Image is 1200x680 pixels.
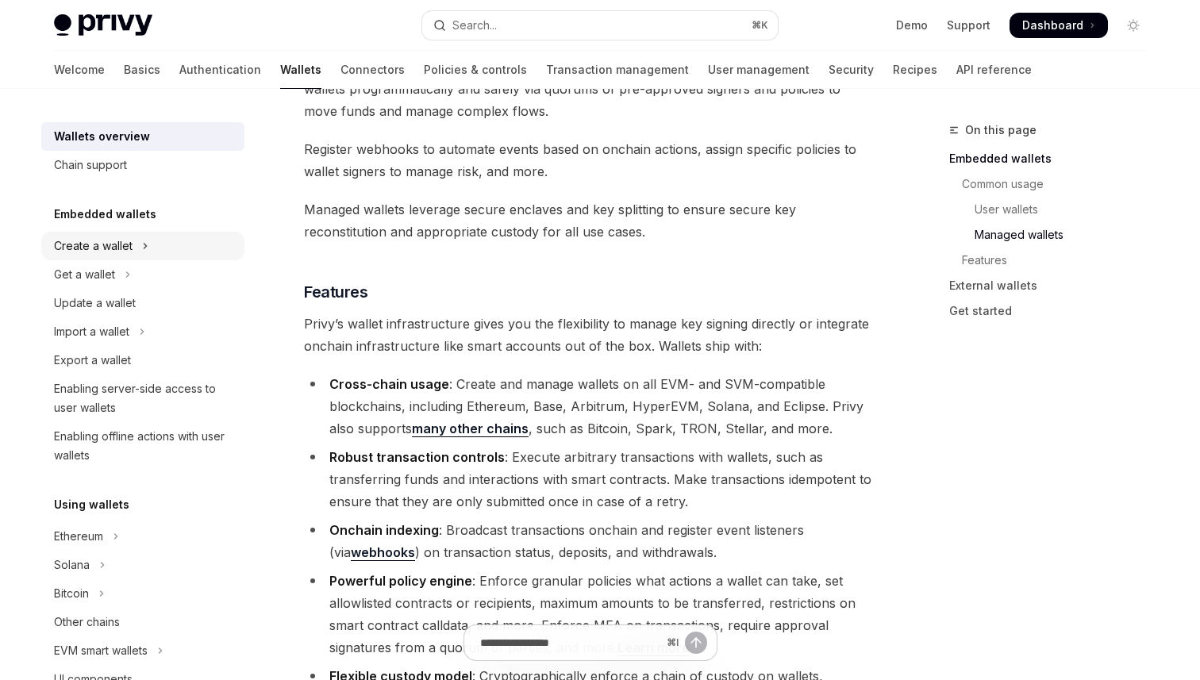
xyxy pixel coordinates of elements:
[54,51,105,89] a: Welcome
[54,156,127,175] div: Chain support
[949,222,1159,248] a: Managed wallets
[41,636,244,665] button: Toggle EVM smart wallets section
[1022,17,1083,33] span: Dashboard
[304,373,876,440] li: : Create and manage wallets on all EVM- and SVM-compatible blockchains, including Ethereum, Base,...
[41,151,244,179] a: Chain support
[947,17,990,33] a: Support
[304,281,367,303] span: Features
[949,248,1159,273] a: Features
[54,584,89,603] div: Bitcoin
[54,527,103,546] div: Ethereum
[956,51,1032,89] a: API reference
[54,127,150,146] div: Wallets overview
[412,421,529,437] a: many other chains
[329,573,472,589] strong: Powerful policy engine
[280,51,321,89] a: Wallets
[54,613,120,632] div: Other chains
[949,197,1159,222] a: User wallets
[452,16,497,35] div: Search...
[304,198,876,243] span: Managed wallets leverage secure enclaves and key splitting to ensure secure key reconstitution an...
[424,51,527,89] a: Policies & controls
[54,641,148,660] div: EVM smart wallets
[304,446,876,513] li: : Execute arbitrary transactions with wallets, such as transferring funds and interactions with s...
[329,376,449,392] strong: Cross-chain usage
[54,555,90,574] div: Solana
[54,322,129,341] div: Import a wallet
[41,608,244,636] a: Other chains
[329,522,439,538] strong: Onchain indexing
[949,273,1159,298] a: External wallets
[41,551,244,579] button: Toggle Solana section
[304,56,876,122] span: Set up a fleet of wallets to enable secure treasury management across use cases. Leverage wallets...
[708,51,810,89] a: User management
[41,375,244,422] a: Enabling server-side access to user wallets
[896,17,928,33] a: Demo
[54,294,136,313] div: Update a wallet
[1121,13,1146,38] button: Toggle dark mode
[41,260,244,289] button: Toggle Get a wallet section
[752,19,768,32] span: ⌘ K
[304,519,876,563] li: : Broadcast transactions onchain and register event listeners (via ) on transaction status, depos...
[41,317,244,346] button: Toggle Import a wallet section
[54,205,156,224] h5: Embedded wallets
[329,449,505,465] strong: Robust transaction controls
[41,346,244,375] a: Export a wallet
[54,265,115,284] div: Get a wallet
[179,51,261,89] a: Authentication
[54,379,235,417] div: Enabling server-side access to user wallets
[965,121,1037,140] span: On this page
[893,51,937,89] a: Recipes
[949,146,1159,171] a: Embedded wallets
[829,51,874,89] a: Security
[54,236,133,255] div: Create a wallet
[41,422,244,470] a: Enabling offline actions with user wallets
[685,632,707,654] button: Send message
[422,11,778,40] button: Open search
[480,625,660,660] input: Ask a question...
[41,232,244,260] button: Toggle Create a wallet section
[351,544,415,561] a: webhooks
[949,298,1159,324] a: Get started
[340,51,405,89] a: Connectors
[949,171,1159,197] a: Common usage
[304,138,876,182] span: Register webhooks to automate events based on onchain actions, assign specific policies to wallet...
[41,122,244,151] a: Wallets overview
[41,289,244,317] a: Update a wallet
[41,579,244,608] button: Toggle Bitcoin section
[54,351,131,370] div: Export a wallet
[54,495,129,514] h5: Using wallets
[41,522,244,551] button: Toggle Ethereum section
[124,51,160,89] a: Basics
[54,427,235,465] div: Enabling offline actions with user wallets
[304,313,876,357] span: Privy’s wallet infrastructure gives you the flexibility to manage key signing directly or integra...
[304,570,876,659] li: : Enforce granular policies what actions a wallet can take, set allowlisted contracts or recipien...
[1010,13,1108,38] a: Dashboard
[546,51,689,89] a: Transaction management
[54,14,152,36] img: light logo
